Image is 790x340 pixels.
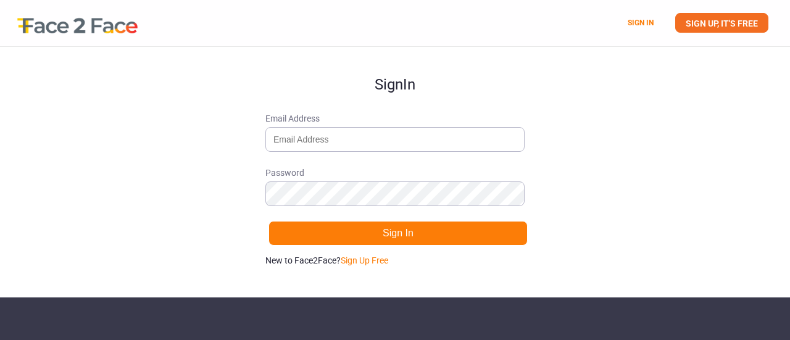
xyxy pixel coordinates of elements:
[265,112,525,125] span: Email Address
[268,221,528,246] button: Sign In
[265,181,525,206] input: Password
[675,13,768,33] a: SIGN UP, IT'S FREE
[265,167,525,179] span: Password
[265,47,525,93] h1: Sign In
[265,127,525,152] input: Email Address
[265,254,525,267] p: New to Face2Face?
[628,19,654,27] a: SIGN IN
[341,255,388,265] a: Sign Up Free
